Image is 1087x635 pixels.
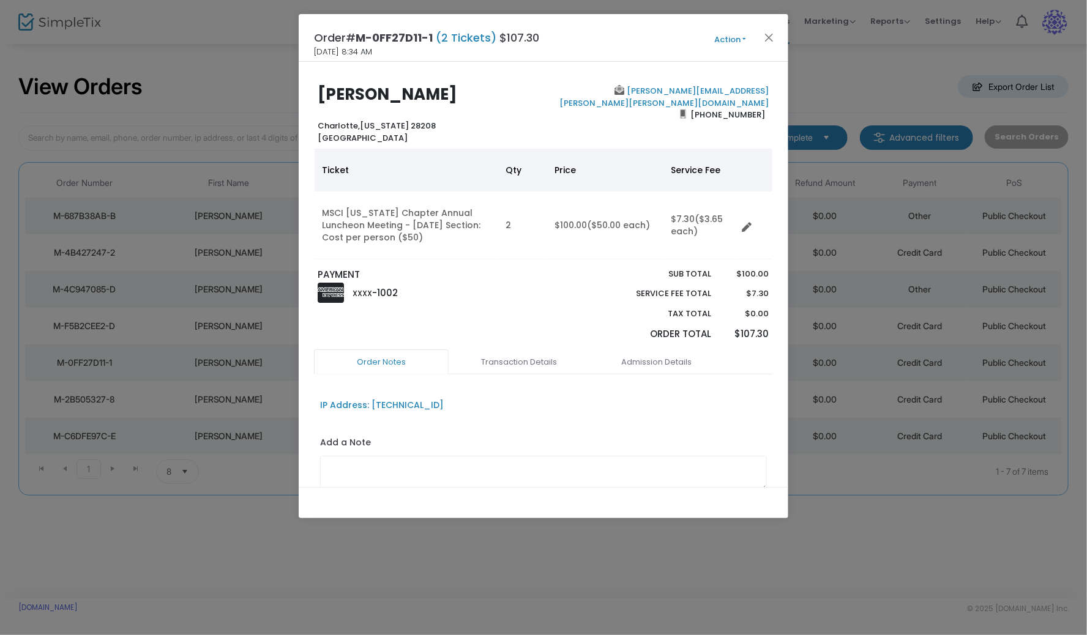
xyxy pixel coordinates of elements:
[433,30,499,45] span: (2 Tickets)
[723,288,769,300] p: $7.30
[589,349,724,375] a: Admission Details
[315,149,772,259] div: Data table
[320,436,371,452] label: Add a Note
[663,149,737,191] th: Service Fee
[498,191,547,259] td: 2
[723,327,769,341] p: $107.30
[547,149,663,191] th: Price
[353,288,372,299] span: XXXX
[723,308,769,320] p: $0.00
[356,30,433,45] span: M-0FF27D11-1
[314,46,372,58] span: [DATE] 8:34 AM
[607,308,711,320] p: Tax Total
[318,268,538,282] p: PAYMENT
[320,399,444,412] div: IP Address: [TECHNICAL_ID]
[687,105,769,125] span: [PHONE_NUMBER]
[452,349,586,375] a: Transaction Details
[693,33,767,46] button: Action
[498,149,547,191] th: Qty
[372,286,398,299] span: -1002
[607,327,711,341] p: Order Total
[314,349,449,375] a: Order Notes
[318,120,360,132] span: Charlotte,
[547,191,663,259] td: $100.00
[318,83,458,105] b: [PERSON_NAME]
[587,219,650,231] span: ($50.00 each)
[560,85,769,109] a: [PERSON_NAME][EMAIL_ADDRESS][PERSON_NAME][PERSON_NAME][DOMAIN_NAME]
[723,268,769,280] p: $100.00
[607,288,711,300] p: Service Fee Total
[315,149,498,191] th: Ticket
[761,29,777,45] button: Close
[314,29,539,46] h4: Order# $107.30
[315,191,498,259] td: MSCI [US_STATE] Chapter Annual Luncheon Meeting - [DATE] Section: Cost per person ($50)
[318,120,436,144] b: [US_STATE] 28208 [GEOGRAPHIC_DATA]
[671,213,723,237] span: ($3.65 each)
[607,268,711,280] p: Sub total
[663,191,737,259] td: $7.30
